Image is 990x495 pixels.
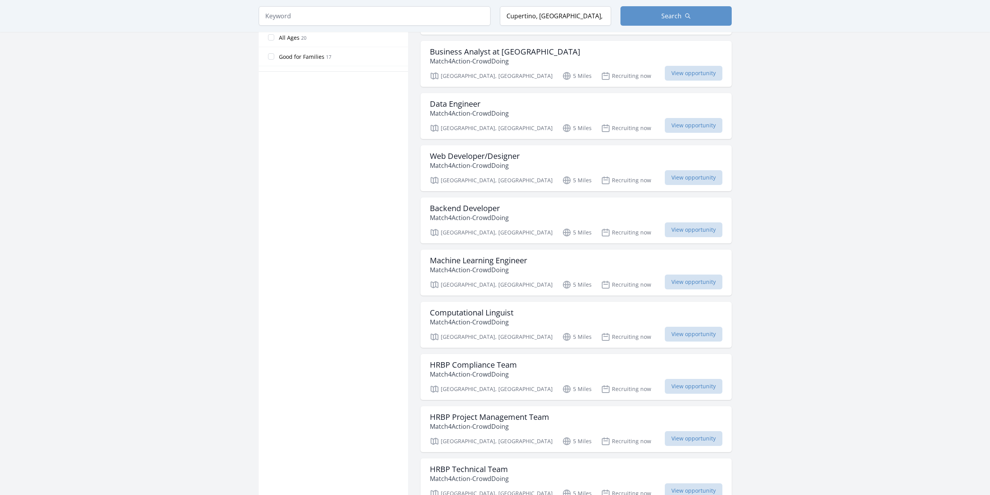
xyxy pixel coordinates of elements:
[421,250,732,296] a: Machine Learning Engineer Match4Action-CrowdDoing [GEOGRAPHIC_DATA], [GEOGRAPHIC_DATA] 5 Miles Re...
[430,360,517,370] h3: HRBP Compliance Team
[421,354,732,400] a: HRBP Compliance Team Match4Action-CrowdDoing [GEOGRAPHIC_DATA], [GEOGRAPHIC_DATA] 5 Miles Recruit...
[421,41,732,87] a: Business Analyst at [GEOGRAPHIC_DATA] Match4Action-CrowdDoing [GEOGRAPHIC_DATA], [GEOGRAPHIC_DATA...
[279,34,300,42] span: All Ages
[665,431,722,446] span: View opportunity
[430,317,513,327] p: Match4Action-CrowdDoing
[430,437,553,446] p: [GEOGRAPHIC_DATA], [GEOGRAPHIC_DATA]
[562,437,592,446] p: 5 Miles
[562,71,592,81] p: 5 Miles
[562,384,592,394] p: 5 Miles
[430,109,509,118] p: Match4Action-CrowdDoing
[665,275,722,289] span: View opportunity
[620,6,732,26] button: Search
[562,228,592,237] p: 5 Miles
[430,465,509,474] h3: HRBP Technical Team
[665,118,722,133] span: View opportunity
[430,47,580,56] h3: Business Analyst at [GEOGRAPHIC_DATA]
[601,228,651,237] p: Recruiting now
[430,161,520,170] p: Match4Action-CrowdDoing
[665,379,722,394] span: View opportunity
[430,412,549,422] h3: HRBP Project Management Team
[430,56,580,66] p: Match4Action-CrowdDoing
[601,176,651,185] p: Recruiting now
[500,6,611,26] input: Location
[430,265,527,275] p: Match4Action-CrowdDoing
[601,71,651,81] p: Recruiting now
[421,197,732,243] a: Backend Developer Match4Action-CrowdDoing [GEOGRAPHIC_DATA], [GEOGRAPHIC_DATA] 5 Miles Recruiting...
[421,145,732,191] a: Web Developer/Designer Match4Action-CrowdDoing [GEOGRAPHIC_DATA], [GEOGRAPHIC_DATA] 5 Miles Recru...
[562,280,592,289] p: 5 Miles
[430,332,553,342] p: [GEOGRAPHIC_DATA], [GEOGRAPHIC_DATA]
[661,11,682,21] span: Search
[601,123,651,133] p: Recruiting now
[430,384,553,394] p: [GEOGRAPHIC_DATA], [GEOGRAPHIC_DATA]
[601,280,651,289] p: Recruiting now
[326,54,331,60] span: 17
[430,422,549,431] p: Match4Action-CrowdDoing
[421,406,732,452] a: HRBP Project Management Team Match4Action-CrowdDoing [GEOGRAPHIC_DATA], [GEOGRAPHIC_DATA] 5 Miles...
[601,437,651,446] p: Recruiting now
[665,327,722,342] span: View opportunity
[562,123,592,133] p: 5 Miles
[562,332,592,342] p: 5 Miles
[430,228,553,237] p: [GEOGRAPHIC_DATA], [GEOGRAPHIC_DATA]
[301,35,307,41] span: 20
[430,176,553,185] p: [GEOGRAPHIC_DATA], [GEOGRAPHIC_DATA]
[430,204,509,213] h3: Backend Developer
[430,123,553,133] p: [GEOGRAPHIC_DATA], [GEOGRAPHIC_DATA]
[430,280,553,289] p: [GEOGRAPHIC_DATA], [GEOGRAPHIC_DATA]
[601,332,651,342] p: Recruiting now
[430,213,509,222] p: Match4Action-CrowdDoing
[430,71,553,81] p: [GEOGRAPHIC_DATA], [GEOGRAPHIC_DATA]
[421,93,732,139] a: Data Engineer Match4Action-CrowdDoing [GEOGRAPHIC_DATA], [GEOGRAPHIC_DATA] 5 Miles Recruiting now...
[665,222,722,237] span: View opportunity
[430,474,509,483] p: Match4Action-CrowdDoing
[268,34,274,41] input: All Ages 20
[430,256,527,265] h3: Machine Learning Engineer
[268,53,274,60] input: Good for Families 17
[279,53,324,61] span: Good for Families
[665,66,722,81] span: View opportunity
[259,6,491,26] input: Keyword
[562,176,592,185] p: 5 Miles
[430,99,509,109] h3: Data Engineer
[430,370,517,379] p: Match4Action-CrowdDoing
[421,302,732,348] a: Computational Linguist Match4Action-CrowdDoing [GEOGRAPHIC_DATA], [GEOGRAPHIC_DATA] 5 Miles Recru...
[601,384,651,394] p: Recruiting now
[430,308,513,317] h3: Computational Linguist
[665,170,722,185] span: View opportunity
[430,151,520,161] h3: Web Developer/Designer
